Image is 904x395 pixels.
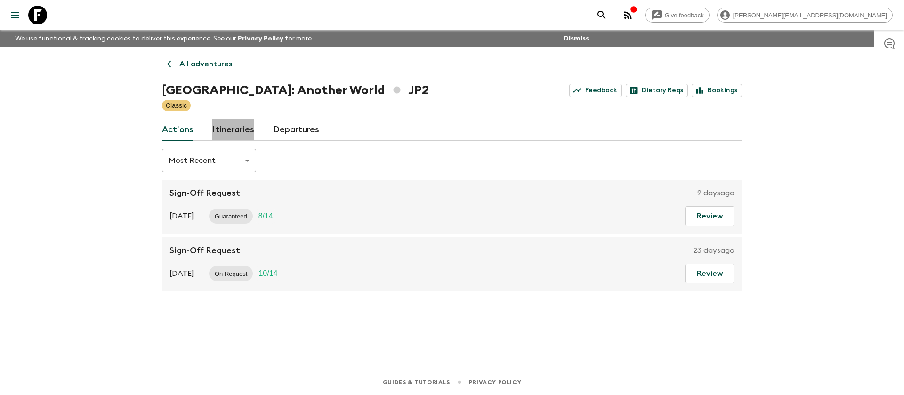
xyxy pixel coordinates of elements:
a: Privacy Policy [238,35,283,42]
a: Privacy Policy [469,377,521,387]
p: Sign-Off Request [169,187,240,199]
p: Sign-Off Request [169,245,240,256]
button: search adventures [592,6,611,24]
div: Most Recent [162,147,256,174]
button: Review [685,264,734,283]
p: [DATE] [169,210,194,222]
div: Trip Fill [253,266,283,281]
p: 9 days ago [697,187,734,199]
p: 8 / 14 [258,210,273,222]
span: Guaranteed [209,213,253,220]
p: All adventures [179,58,232,70]
a: Actions [162,119,194,141]
div: [PERSON_NAME][EMAIL_ADDRESS][DOMAIN_NAME] [717,8,893,23]
a: Guides & Tutorials [383,377,450,387]
span: Give feedback [660,12,709,19]
button: Review [685,206,734,226]
button: menu [6,6,24,24]
a: Itineraries [212,119,254,141]
a: Departures [273,119,319,141]
p: 10 / 14 [258,268,277,279]
p: [DATE] [169,268,194,279]
a: All adventures [162,55,237,73]
span: On Request [209,270,253,277]
p: Classic [166,101,187,110]
span: [PERSON_NAME][EMAIL_ADDRESS][DOMAIN_NAME] [728,12,892,19]
a: Give feedback [645,8,710,23]
button: Dismiss [561,32,591,45]
a: Bookings [692,84,742,97]
div: Trip Fill [253,209,279,224]
p: 23 days ago [693,245,734,256]
p: We use functional & tracking cookies to deliver this experience. See our for more. [11,30,317,47]
h1: [GEOGRAPHIC_DATA]: Another World JP2 [162,81,429,100]
a: Feedback [569,84,622,97]
a: Dietary Reqs [626,84,688,97]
